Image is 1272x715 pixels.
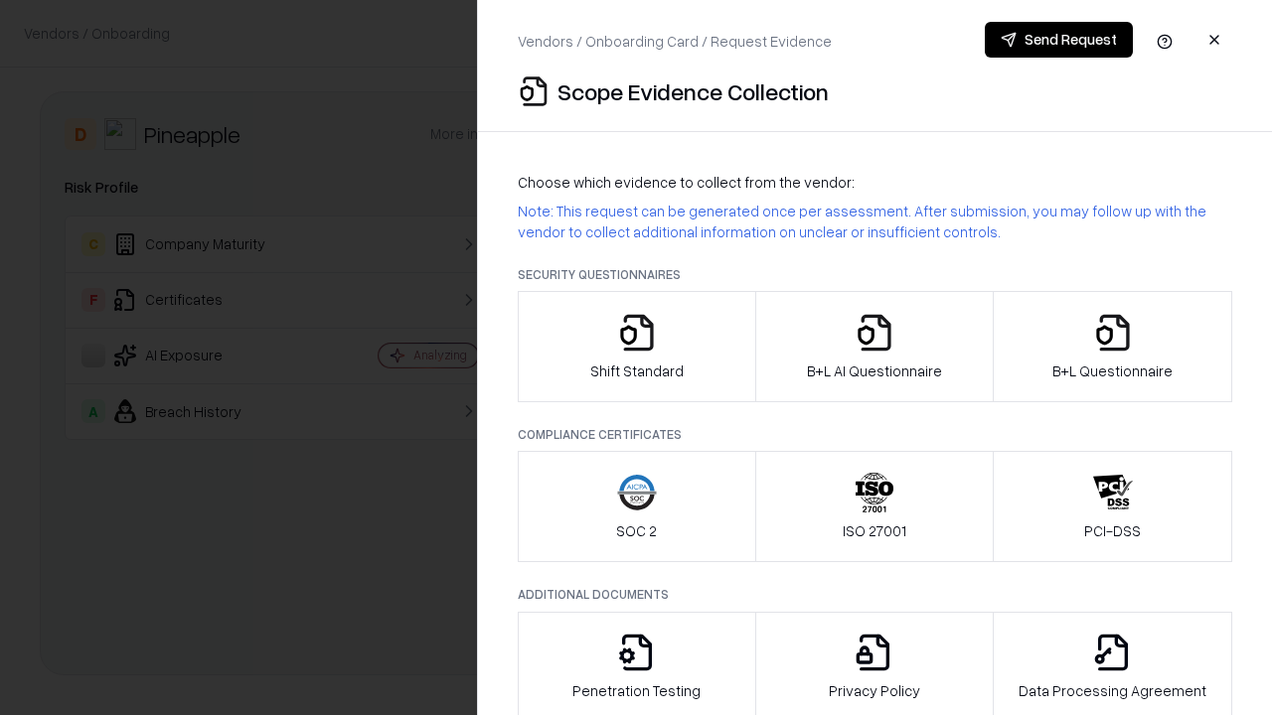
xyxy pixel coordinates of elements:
button: SOC 2 [518,451,756,562]
p: Compliance Certificates [518,426,1232,443]
button: ISO 27001 [755,451,995,562]
p: Penetration Testing [572,680,701,701]
button: Shift Standard [518,291,756,402]
button: B+L AI Questionnaire [755,291,995,402]
p: Choose which evidence to collect from the vendor: [518,172,1232,193]
p: Additional Documents [518,586,1232,603]
p: Security Questionnaires [518,266,1232,283]
p: Data Processing Agreement [1019,680,1206,701]
p: Note: This request can be generated once per assessment. After submission, you may follow up with... [518,201,1232,242]
p: B+L AI Questionnaire [807,360,942,381]
p: Vendors / Onboarding Card / Request Evidence [518,31,832,52]
p: Privacy Policy [829,680,920,701]
p: Scope Evidence Collection [557,75,829,107]
p: B+L Questionnaire [1052,360,1173,381]
p: PCI-DSS [1084,520,1141,541]
button: Send Request [985,22,1133,58]
button: PCI-DSS [993,451,1232,562]
p: Shift Standard [590,360,684,381]
button: B+L Questionnaire [993,291,1232,402]
p: ISO 27001 [843,520,906,541]
p: SOC 2 [616,520,657,541]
